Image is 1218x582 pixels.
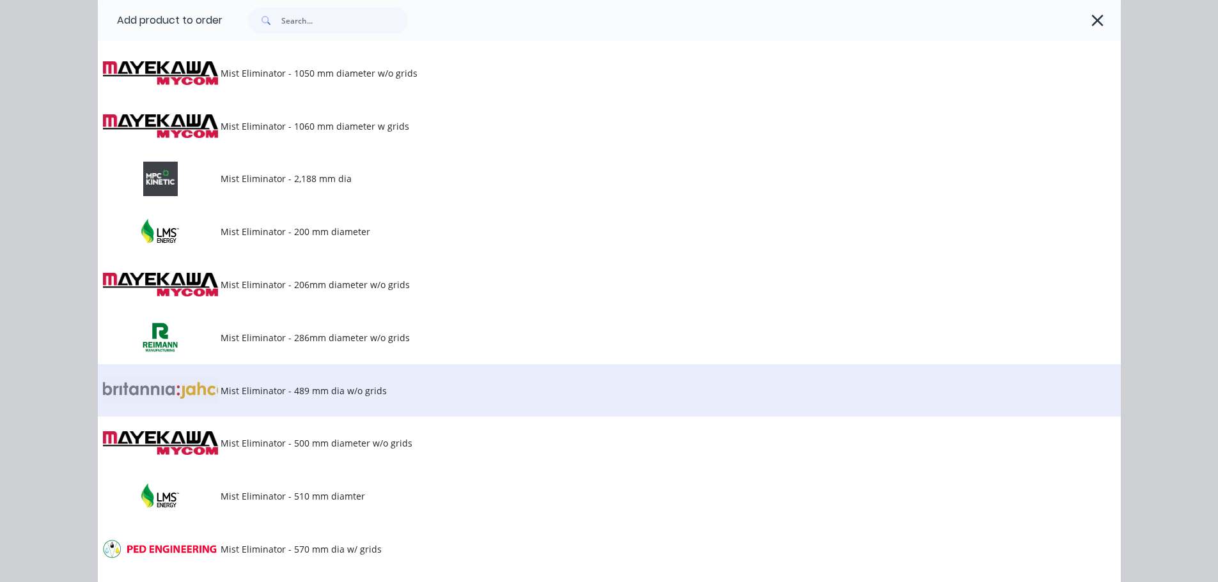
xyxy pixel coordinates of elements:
[281,8,408,33] input: Search...
[221,172,941,185] span: Mist Eliminator - 2,188 mm dia
[221,278,941,291] span: Mist Eliminator - 206mm diameter w/o grids
[221,119,941,133] span: Mist Eliminator - 1060 mm diameter w grids
[221,225,941,238] span: Mist Eliminator - 200 mm diameter
[221,542,941,556] span: Mist Eliminator - 570 mm dia w/ grids
[221,331,941,344] span: Mist Eliminator - 286mm diameter w/o grids
[221,489,941,503] span: Mist Eliminator - 510 mm diamter
[221,66,941,80] span: Mist Eliminator - 1050 mm diameter w/o grids
[221,384,941,397] span: Mist Eliminator - 489 mm dia w/o grids
[221,436,941,450] span: Mist Eliminator - 500 mm diameter w/o grids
